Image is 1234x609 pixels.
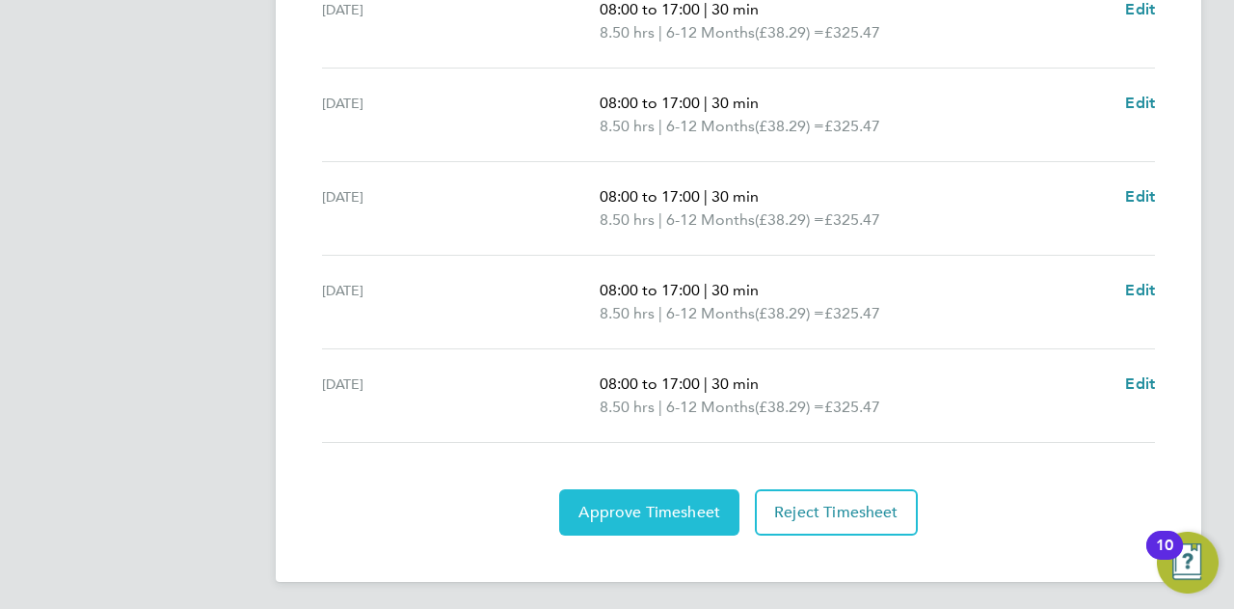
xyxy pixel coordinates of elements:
div: [DATE] [322,279,600,325]
a: Edit [1125,92,1155,115]
span: 08:00 to 17:00 [600,187,700,206]
span: Approve Timesheet [578,503,720,522]
span: (£38.29) = [755,304,824,322]
span: 30 min [711,374,759,393]
span: 6-12 Months [666,396,755,419]
button: Open Resource Center, 10 new notifications [1157,532,1219,594]
div: [DATE] [322,92,600,138]
span: £325.47 [824,210,880,229]
div: 10 [1156,545,1173,570]
span: 8.50 hrs [600,117,655,135]
span: Edit [1125,187,1155,206]
div: [DATE] [322,373,600,419]
span: | [658,23,662,42]
span: (£38.29) = [755,117,824,135]
span: £325.47 [824,304,880,322]
span: | [704,187,708,206]
span: | [704,281,708,299]
span: Edit [1125,281,1155,299]
a: Edit [1125,185,1155,208]
span: 8.50 hrs [600,304,655,322]
button: Reject Timesheet [755,489,918,536]
span: | [704,374,708,393]
span: | [658,398,662,416]
span: | [704,94,708,112]
span: | [658,117,662,135]
span: Edit [1125,374,1155,393]
span: 6-12 Months [666,115,755,138]
span: (£38.29) = [755,23,824,42]
a: Edit [1125,373,1155,396]
span: 30 min [711,187,759,206]
button: Approve Timesheet [559,489,739,536]
span: 8.50 hrs [600,23,655,42]
span: 08:00 to 17:00 [600,374,700,393]
span: Edit [1125,94,1155,112]
span: | [658,210,662,229]
span: (£38.29) = [755,398,824,416]
span: 30 min [711,94,759,112]
span: 6-12 Months [666,21,755,44]
span: 08:00 to 17:00 [600,94,700,112]
span: 30 min [711,281,759,299]
span: 8.50 hrs [600,210,655,229]
span: (£38.29) = [755,210,824,229]
a: Edit [1125,279,1155,302]
div: [DATE] [322,185,600,232]
span: | [658,304,662,322]
span: £325.47 [824,23,880,42]
span: £325.47 [824,117,880,135]
span: 6-12 Months [666,302,755,325]
span: 8.50 hrs [600,398,655,416]
span: £325.47 [824,398,880,416]
span: Reject Timesheet [774,503,899,522]
span: 08:00 to 17:00 [600,281,700,299]
span: 6-12 Months [666,208,755,232]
